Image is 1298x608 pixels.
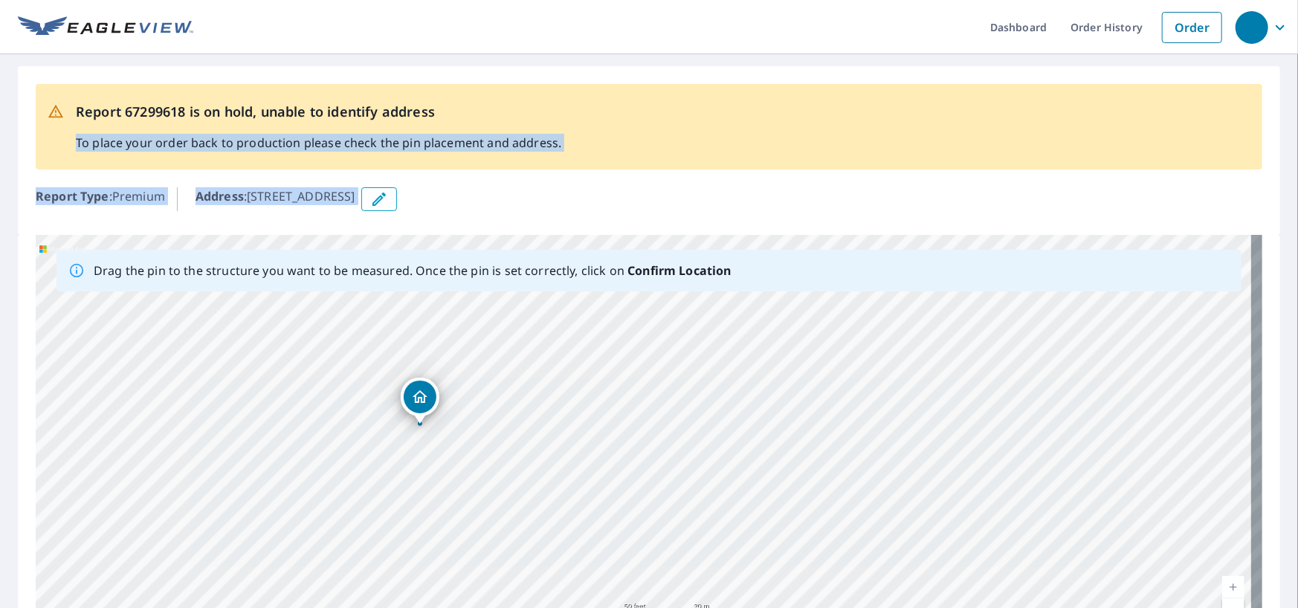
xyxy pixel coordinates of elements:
[18,16,193,39] img: EV Logo
[196,187,355,211] p: : [STREET_ADDRESS]
[76,102,561,122] p: Report 67299618 is on hold, unable to identify address
[627,262,731,279] b: Confirm Location
[94,262,732,279] p: Drag the pin to the structure you want to be measured. Once the pin is set correctly, click on
[36,188,109,204] b: Report Type
[1222,576,1244,598] a: Current Level 19, Zoom In
[401,378,439,424] div: Dropped pin, building 1, Residential property, 7400 W 37th St N Wichita, KS 67205
[1162,12,1222,43] a: Order
[36,187,165,211] p: : Premium
[196,188,244,204] b: Address
[76,134,561,152] p: To place your order back to production please check the pin placement and address.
